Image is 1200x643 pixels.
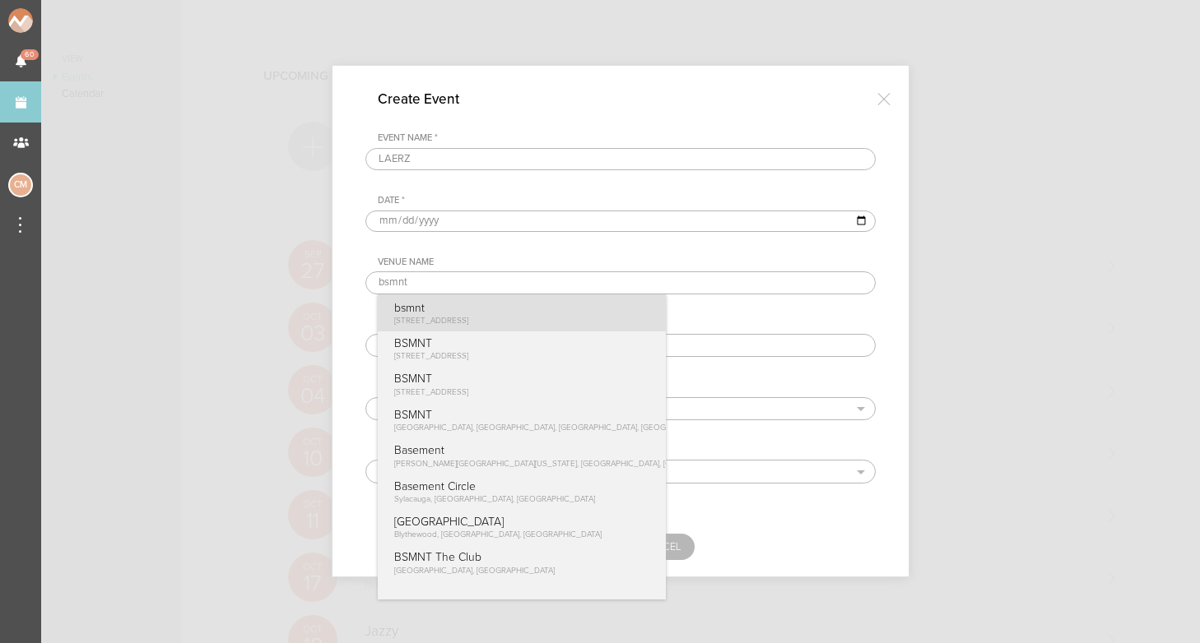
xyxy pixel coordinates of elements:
p: bsmnt [394,301,469,315]
span: [STREET_ADDRESS] [394,387,468,397]
p: BSMNT [394,336,469,350]
div: Date * [378,195,876,206]
span: 60 [21,49,39,60]
p: BSMNT The Club [394,550,556,564]
span: [PERSON_NAME][GEOGRAPHIC_DATA][US_STATE], [GEOGRAPHIC_DATA], [GEOGRAPHIC_DATA] [394,459,742,469]
span: Sylacauga, [GEOGRAPHIC_DATA], [GEOGRAPHIC_DATA] [394,494,595,504]
p: BSMNT [394,372,469,386]
span: Blythewood, [GEOGRAPHIC_DATA], [GEOGRAPHIC_DATA] [394,530,602,539]
span: [STREET_ADDRESS] [394,316,468,326]
p: [GEOGRAPHIC_DATA] [394,515,602,529]
p: Basement [394,443,742,457]
div: Event Name * [378,132,876,144]
img: NOMAD [8,8,101,33]
div: Charlie McGinley [8,173,33,197]
p: BSMNT [394,408,720,422]
h4: Create Event [378,90,484,108]
p: Basement Circle [394,479,596,493]
span: [GEOGRAPHIC_DATA], [GEOGRAPHIC_DATA], [GEOGRAPHIC_DATA], [GEOGRAPHIC_DATA] [394,423,719,433]
span: [STREET_ADDRESS] [394,351,468,361]
span: [GEOGRAPHIC_DATA], [GEOGRAPHIC_DATA] [394,566,555,576]
div: Venue Name [378,257,876,268]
